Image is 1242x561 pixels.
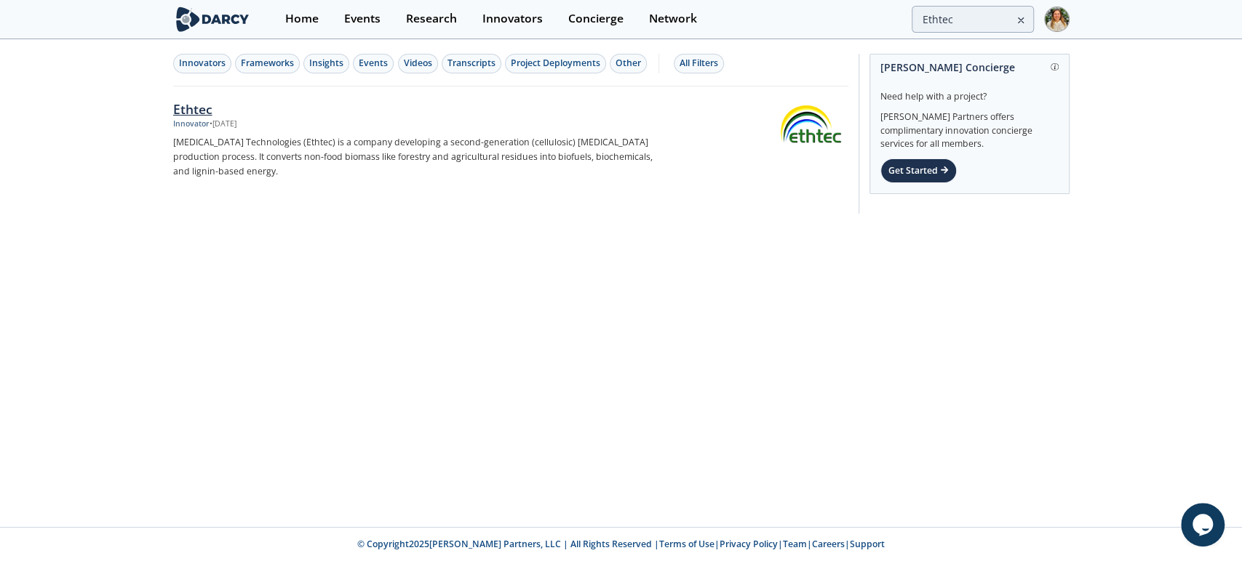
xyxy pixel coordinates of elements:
button: Transcripts [442,54,501,73]
div: Need help with a project? [880,80,1059,103]
div: Events [344,13,381,25]
div: Events [359,57,388,70]
div: Network [649,13,697,25]
p: © Copyright 2025 [PERSON_NAME] Partners, LLC | All Rights Reserved | | | | | [83,538,1160,551]
div: All Filters [680,57,718,70]
div: Transcripts [447,57,495,70]
a: Ethtec Innovator •[DATE] [MEDICAL_DATA] Technologies (Ethtec) is a company developing a second-ge... [173,86,848,214]
a: Terms of Use [659,538,714,550]
input: Advanced Search [912,6,1034,33]
button: Other [610,54,647,73]
button: Frameworks [235,54,300,73]
div: Innovator [173,118,210,130]
button: Videos [398,54,438,73]
a: Privacy Policy [720,538,778,550]
img: information.svg [1051,63,1059,71]
a: Support [850,538,885,550]
a: Team [783,538,807,550]
p: [MEDICAL_DATA] Technologies (Ethtec) is a company developing a second-generation (cellulosic) [ME... [173,135,655,179]
button: All Filters [674,54,724,73]
button: Innovators [173,54,231,73]
div: Get Started [880,158,957,183]
div: Home [285,13,319,25]
button: Events [353,54,394,73]
div: Innovators [179,57,226,70]
a: Careers [812,538,845,550]
div: Project Deployments [511,57,600,70]
button: Project Deployments [505,54,606,73]
img: Profile [1044,7,1070,32]
div: [PERSON_NAME] Partners offers complimentary innovation concierge services for all members. [880,103,1059,151]
img: Ethtec [774,102,845,146]
div: Research [406,13,457,25]
div: • [DATE] [210,118,236,130]
div: Insights [309,57,343,70]
button: Insights [303,54,349,73]
div: Innovators [482,13,543,25]
div: Videos [404,57,432,70]
div: [PERSON_NAME] Concierge [880,55,1059,80]
iframe: chat widget [1181,503,1227,546]
div: Ethtec [173,100,655,118]
div: Other [616,57,641,70]
img: logo-wide.svg [173,7,252,32]
div: Concierge [568,13,624,25]
div: Frameworks [241,57,294,70]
